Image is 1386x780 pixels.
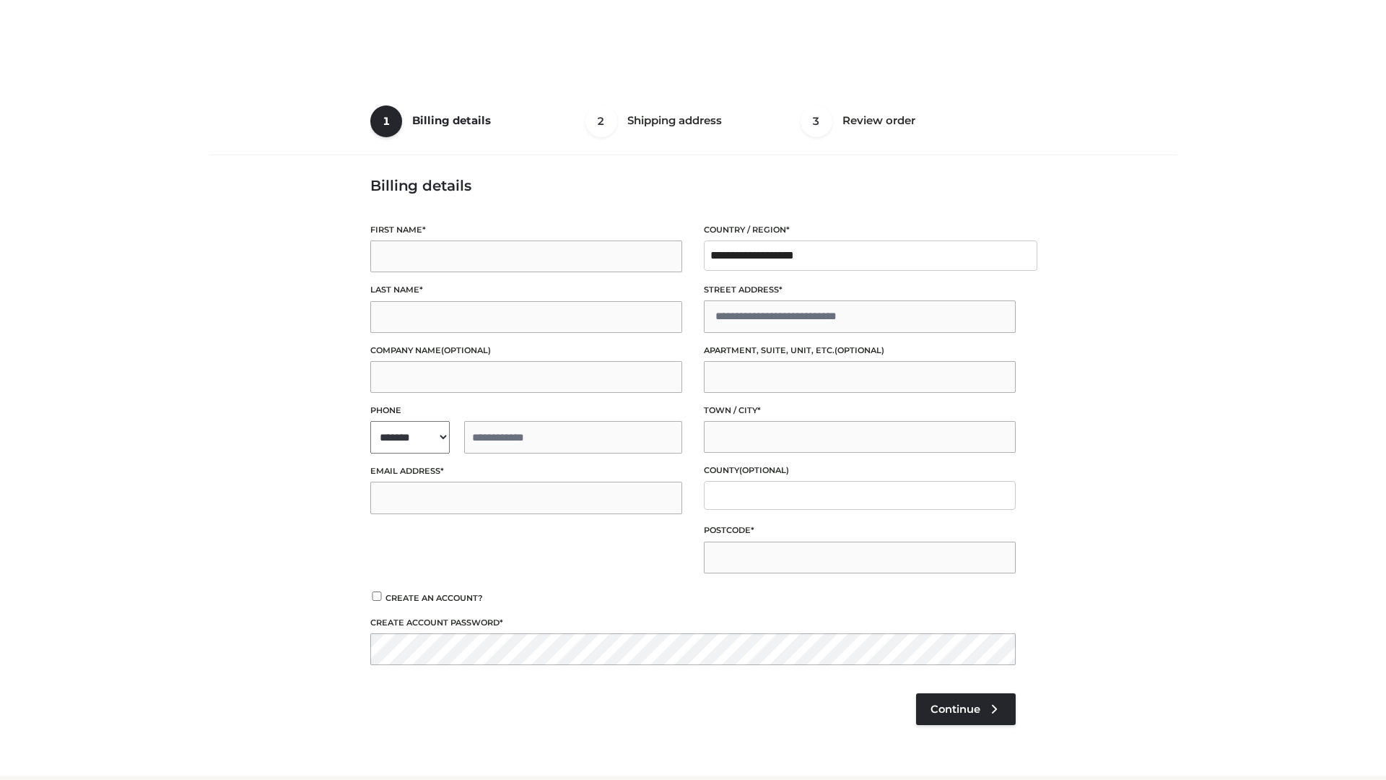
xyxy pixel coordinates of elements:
span: 1 [370,105,402,137]
label: Email address [370,464,682,478]
a: Continue [916,693,1016,725]
span: Continue [930,703,980,716]
h3: Billing details [370,177,1016,194]
label: Apartment, suite, unit, etc. [704,344,1016,357]
span: Review order [842,113,915,127]
span: (optional) [739,465,789,475]
input: Create an account? [370,591,383,601]
span: (optional) [441,345,491,355]
span: (optional) [834,345,884,355]
label: Town / City [704,404,1016,417]
label: Last name [370,283,682,297]
label: Postcode [704,524,1016,537]
span: 2 [585,105,617,137]
span: 3 [801,105,832,137]
label: Phone [370,404,682,417]
label: County [704,464,1016,477]
label: Country / Region [704,223,1016,237]
label: Create account password [370,616,1016,630]
label: Company name [370,344,682,357]
span: Billing details [412,113,491,127]
label: First name [370,223,682,237]
span: Shipping address [627,113,722,127]
label: Street address [704,283,1016,297]
span: Create an account? [385,593,483,603]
